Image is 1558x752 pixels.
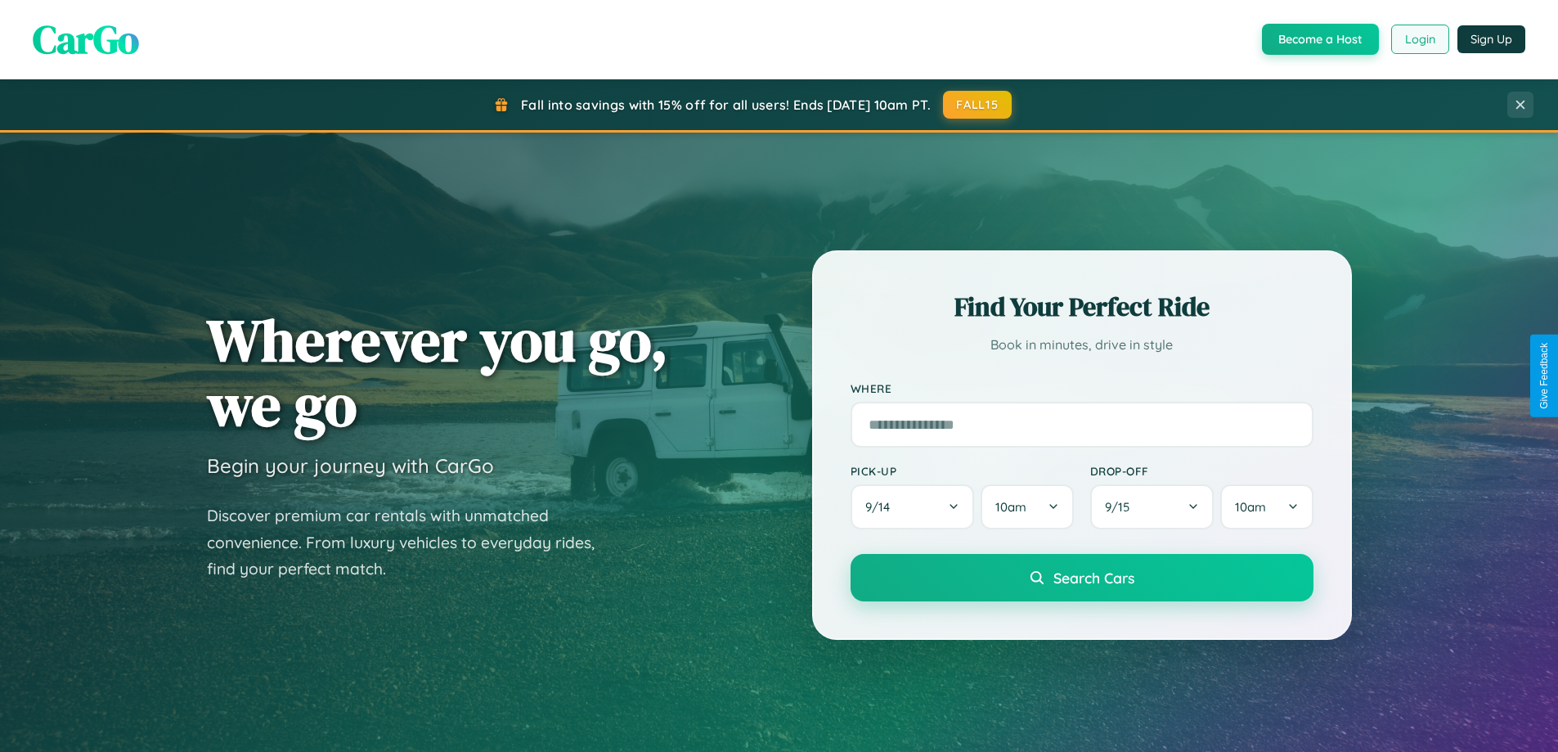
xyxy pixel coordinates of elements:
[1090,464,1313,478] label: Drop-off
[1235,499,1266,515] span: 10am
[1391,25,1449,54] button: Login
[981,484,1073,529] button: 10am
[851,554,1313,601] button: Search Cars
[1262,24,1379,55] button: Become a Host
[1538,343,1550,409] div: Give Feedback
[865,499,898,515] span: 9 / 14
[995,499,1026,515] span: 10am
[851,484,975,529] button: 9/14
[207,502,616,583] p: Discover premium car rentals with unmatched convenience. From luxury vehicles to everyday rides, ...
[1053,569,1134,587] span: Search Cars
[521,97,931,113] span: Fall into savings with 15% off for all users! Ends [DATE] 10am PT.
[851,333,1313,357] p: Book in minutes, drive in style
[1220,484,1313,529] button: 10am
[1105,499,1138,515] span: 9 / 15
[851,289,1313,325] h2: Find Your Perfect Ride
[33,12,139,66] span: CarGo
[207,453,494,478] h3: Begin your journey with CarGo
[207,308,668,437] h1: Wherever you go, we go
[1457,25,1525,53] button: Sign Up
[943,91,1012,119] button: FALL15
[1090,484,1215,529] button: 9/15
[851,381,1313,395] label: Where
[851,464,1074,478] label: Pick-up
